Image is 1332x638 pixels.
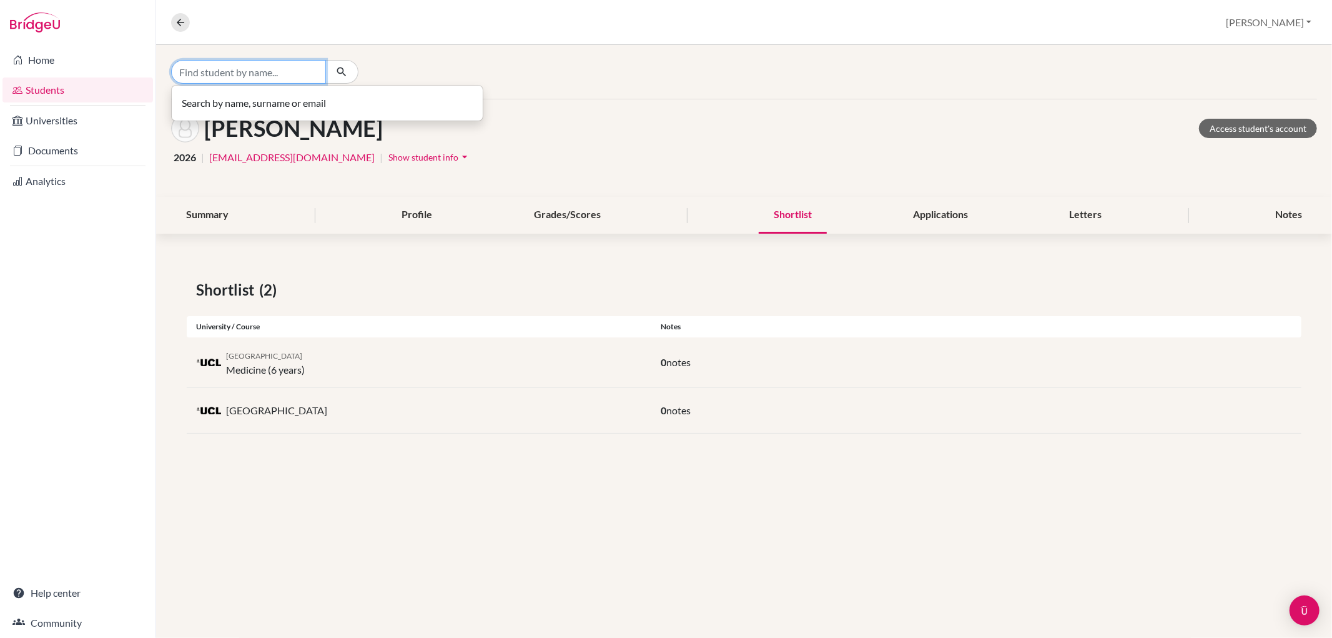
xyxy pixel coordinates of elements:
[661,404,666,416] span: 0
[259,279,282,301] span: (2)
[201,150,204,165] span: |
[182,96,473,111] p: Search by name, surname or email
[2,138,153,163] a: Documents
[171,114,199,142] img: Willow Miles's avatar
[380,150,383,165] span: |
[1260,197,1317,234] div: Notes
[387,197,447,234] div: Profile
[661,356,666,368] span: 0
[2,47,153,72] a: Home
[171,60,326,84] input: Find student by name...
[388,147,471,167] button: Show student infoarrow_drop_down
[2,581,153,606] a: Help center
[1199,119,1317,138] a: Access student's account
[2,611,153,636] a: Community
[174,150,196,165] span: 2026
[196,407,221,414] img: gb_u80_k_0s28jx.png
[171,197,244,234] div: Summary
[388,152,458,162] span: Show student info
[651,321,1301,332] div: Notes
[187,321,651,332] div: University / Course
[10,12,60,32] img: Bridge-U
[226,347,305,377] div: Medicine (6 years)
[519,197,616,234] div: Grades/Scores
[458,151,471,163] i: arrow_drop_down
[2,77,153,102] a: Students
[204,115,383,142] h1: [PERSON_NAME]
[196,359,221,366] img: gb_u80_k_0s28jx.png
[759,197,827,234] div: Shortlist
[226,351,302,361] span: [GEOGRAPHIC_DATA]
[2,108,153,133] a: Universities
[1220,11,1317,34] button: [PERSON_NAME]
[209,150,375,165] a: [EMAIL_ADDRESS][DOMAIN_NAME]
[2,169,153,194] a: Analytics
[666,356,691,368] span: notes
[1055,197,1117,234] div: Letters
[226,403,327,418] p: [GEOGRAPHIC_DATA]
[666,404,691,416] span: notes
[196,279,259,301] span: Shortlist
[1290,596,1320,626] div: Open Intercom Messenger
[898,197,983,234] div: Applications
